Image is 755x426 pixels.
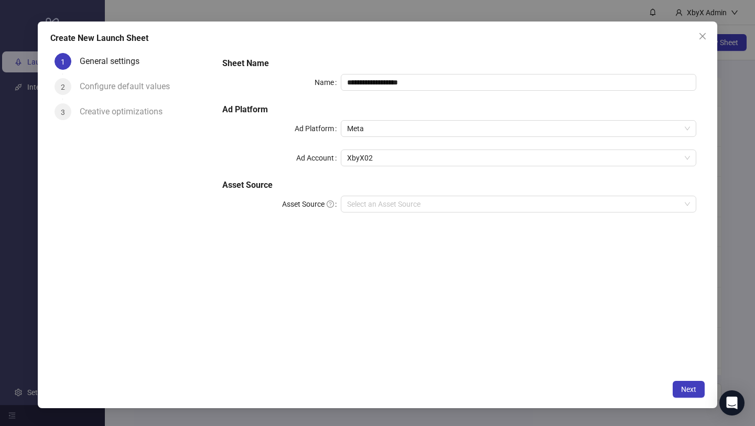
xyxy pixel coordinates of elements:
span: close [698,32,707,40]
span: 3 [61,108,65,116]
div: Create New Launch Sheet [50,32,705,45]
button: Close [694,28,711,45]
label: Asset Source [282,196,341,212]
input: Name [341,74,696,91]
span: Next [681,385,696,393]
div: Open Intercom Messenger [719,390,745,416]
button: Next [673,380,705,397]
span: 2 [61,82,65,91]
label: Ad Account [296,150,341,166]
span: Meta [347,121,690,136]
div: Creative optimizations [80,103,171,120]
h5: Ad Platform [222,103,696,116]
h5: Asset Source [222,179,696,191]
h5: Sheet Name [222,57,696,70]
label: Ad Platform [295,120,341,137]
span: question-circle [327,200,334,208]
div: General settings [80,53,148,70]
span: XbyX02 [347,150,690,166]
label: Name [315,74,341,91]
span: 1 [61,57,65,66]
div: Configure default values [80,78,178,95]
